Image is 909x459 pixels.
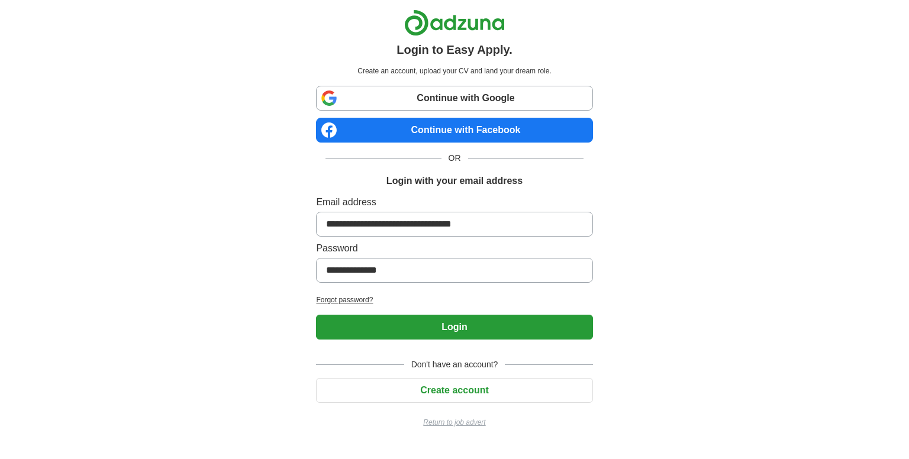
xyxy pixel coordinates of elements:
[404,9,505,36] img: Adzuna logo
[397,41,512,59] h1: Login to Easy Apply.
[404,358,505,371] span: Don't have an account?
[441,152,468,164] span: OR
[316,378,592,403] button: Create account
[316,385,592,395] a: Create account
[316,118,592,143] a: Continue with Facebook
[318,66,590,76] p: Create an account, upload your CV and land your dream role.
[316,241,592,256] label: Password
[316,86,592,111] a: Continue with Google
[316,417,592,428] a: Return to job advert
[316,195,592,209] label: Email address
[316,295,592,305] a: Forgot password?
[316,315,592,340] button: Login
[386,174,523,188] h1: Login with your email address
